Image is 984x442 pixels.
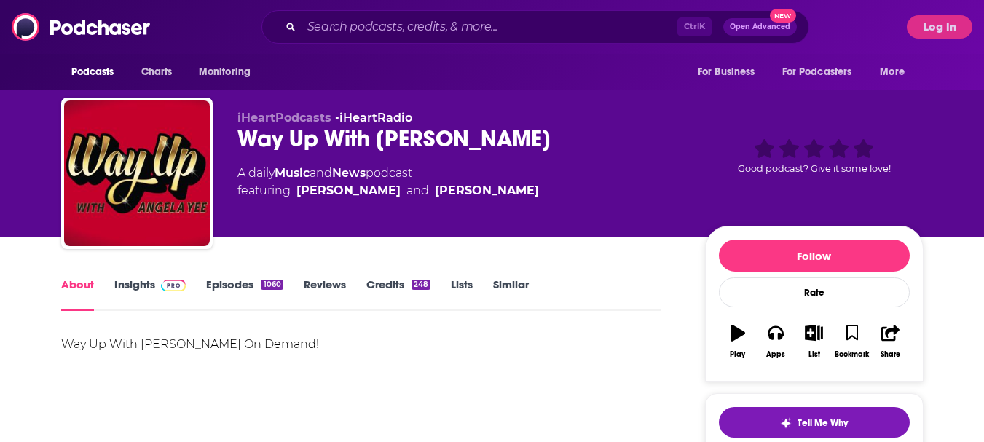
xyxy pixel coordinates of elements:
[304,277,346,311] a: Reviews
[782,62,852,82] span: For Podcasters
[275,166,310,180] a: Music
[332,166,366,180] a: News
[61,277,94,311] a: About
[141,62,173,82] span: Charts
[12,13,151,41] img: Podchaser - Follow, Share and Rate Podcasts
[719,240,910,272] button: Follow
[261,10,809,44] div: Search podcasts, credits, & more...
[766,350,785,359] div: Apps
[907,15,972,39] button: Log In
[451,277,473,311] a: Lists
[199,62,251,82] span: Monitoring
[493,277,529,311] a: Similar
[161,280,186,291] img: Podchaser Pro
[780,417,792,429] img: tell me why sparkle
[880,62,905,82] span: More
[723,18,797,36] button: Open AdvancedNew
[833,315,871,368] button: Bookmark
[688,58,774,86] button: open menu
[773,58,873,86] button: open menu
[206,277,283,311] a: Episodes1060
[71,62,114,82] span: Podcasts
[132,58,181,86] a: Charts
[698,62,755,82] span: For Business
[61,334,662,355] div: Way Up With [PERSON_NAME] On Demand!
[730,23,790,31] span: Open Advanced
[738,163,891,174] span: Good podcast? Give it some love!
[808,350,820,359] div: List
[296,182,401,200] a: Angela Yee
[871,315,909,368] button: Share
[798,417,848,429] span: Tell Me Why
[677,17,712,36] span: Ctrl K
[339,111,412,125] a: iHeartRadio
[757,315,795,368] button: Apps
[64,100,210,246] img: Way Up With Angela Yee
[881,350,900,359] div: Share
[61,58,133,86] button: open menu
[719,277,910,307] div: Rate
[435,182,539,200] a: [PERSON_NAME]
[310,166,332,180] span: and
[705,111,924,201] div: Good podcast? Give it some love!
[302,15,677,39] input: Search podcasts, credits, & more...
[835,350,869,359] div: Bookmark
[719,407,910,438] button: tell me why sparkleTell Me Why
[237,165,539,200] div: A daily podcast
[870,58,923,86] button: open menu
[237,182,539,200] span: featuring
[406,182,429,200] span: and
[237,111,331,125] span: iHeartPodcasts
[719,315,757,368] button: Play
[730,350,745,359] div: Play
[261,280,283,290] div: 1060
[412,280,430,290] div: 248
[189,58,269,86] button: open menu
[366,277,430,311] a: Credits248
[795,315,833,368] button: List
[335,111,412,125] span: •
[770,9,796,23] span: New
[114,277,186,311] a: InsightsPodchaser Pro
